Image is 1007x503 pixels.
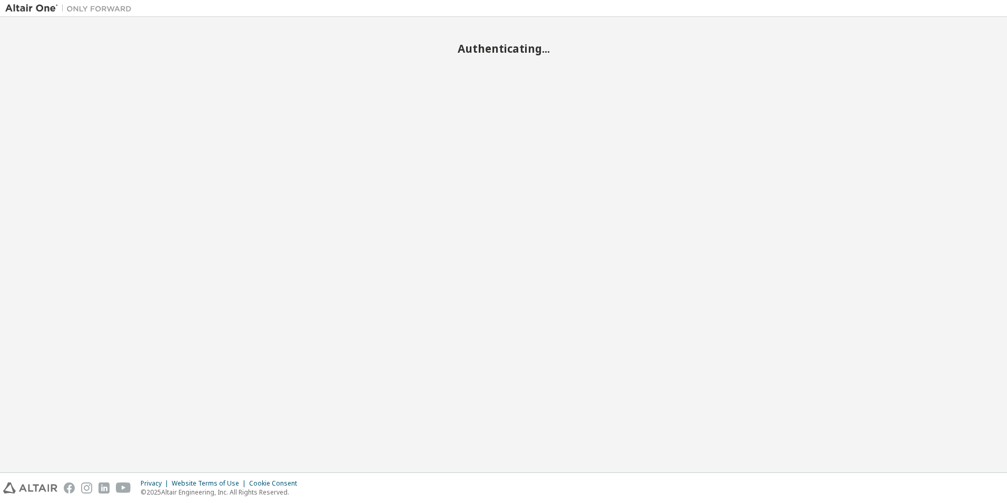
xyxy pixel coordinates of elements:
[249,479,303,488] div: Cookie Consent
[141,488,303,497] p: © 2025 Altair Engineering, Inc. All Rights Reserved.
[98,482,110,494] img: linkedin.svg
[3,482,57,494] img: altair_logo.svg
[172,479,249,488] div: Website Terms of Use
[5,3,137,14] img: Altair One
[5,42,1002,55] h2: Authenticating...
[116,482,131,494] img: youtube.svg
[64,482,75,494] img: facebook.svg
[81,482,92,494] img: instagram.svg
[141,479,172,488] div: Privacy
